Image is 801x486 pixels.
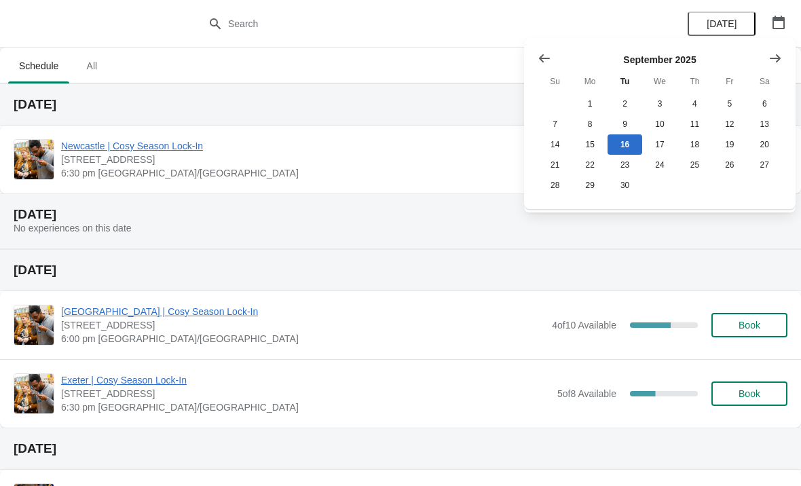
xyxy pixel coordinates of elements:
button: Wednesday September 3 2025 [642,94,677,114]
button: Thursday September 18 2025 [677,134,712,155]
button: Monday September 29 2025 [572,175,607,195]
span: Newcastle | Cosy Season Lock-In [61,139,545,153]
span: Book [739,388,760,399]
button: [DATE] [688,12,756,36]
button: Show next month, October 2025 [763,46,787,71]
button: Book [711,381,787,406]
h2: [DATE] [14,263,787,277]
button: Tuesday September 30 2025 [608,175,642,195]
button: Tuesday September 2 2025 [608,94,642,114]
h2: [DATE] [14,98,787,111]
th: Tuesday [608,69,642,94]
button: Monday September 22 2025 [572,155,607,175]
th: Friday [712,69,747,94]
button: Saturday September 6 2025 [747,94,782,114]
span: 5 of 8 Available [557,388,616,399]
button: Saturday September 27 2025 [747,155,782,175]
span: [GEOGRAPHIC_DATA] | Cosy Season Lock-In [61,305,545,318]
button: Thursday September 4 2025 [677,94,712,114]
button: Thursday September 11 2025 [677,114,712,134]
img: Norwich | Cosy Season Lock-In | 9 Back Of The Inns, Norwich NR2 1PT, UK | 6:00 pm Europe/London [14,305,54,345]
button: Friday September 19 2025 [712,134,747,155]
th: Thursday [677,69,712,94]
button: Sunday September 28 2025 [538,175,572,195]
button: Sunday September 14 2025 [538,134,572,155]
button: Today Tuesday September 16 2025 [608,134,642,155]
span: Exeter | Cosy Season Lock-In [61,373,551,387]
button: Sunday September 21 2025 [538,155,572,175]
button: Monday September 8 2025 [572,114,607,134]
img: Newcastle | Cosy Season Lock-In | 123 Grainger Street, Newcastle upon Tyne NE1 5AE, UK | 6:30 pm ... [14,140,54,179]
button: Saturday September 20 2025 [747,134,782,155]
span: Schedule [8,54,69,78]
th: Saturday [747,69,782,94]
span: 6:00 pm [GEOGRAPHIC_DATA]/[GEOGRAPHIC_DATA] [61,332,545,345]
button: Tuesday September 9 2025 [608,114,642,134]
span: [DATE] [707,18,737,29]
span: [STREET_ADDRESS] [61,153,545,166]
button: Sunday September 7 2025 [538,114,572,134]
span: [STREET_ADDRESS] [61,318,545,332]
img: Exeter | Cosy Season Lock-In | 46 High Street, Exeter EX4 3DJ, UK | 6:30 pm Europe/London [14,374,54,413]
button: Friday September 26 2025 [712,155,747,175]
span: No experiences on this date [14,223,132,233]
button: Saturday September 13 2025 [747,114,782,134]
span: 6:30 pm [GEOGRAPHIC_DATA]/[GEOGRAPHIC_DATA] [61,166,545,180]
th: Monday [572,69,607,94]
button: Thursday September 25 2025 [677,155,712,175]
button: Tuesday September 23 2025 [608,155,642,175]
th: Wednesday [642,69,677,94]
button: Wednesday September 17 2025 [642,134,677,155]
button: Monday September 15 2025 [572,134,607,155]
th: Sunday [538,69,572,94]
h2: [DATE] [14,208,787,221]
button: Book [711,313,787,337]
button: Wednesday September 10 2025 [642,114,677,134]
h2: [DATE] [14,442,787,455]
button: Friday September 5 2025 [712,94,747,114]
button: Friday September 12 2025 [712,114,747,134]
span: 6:30 pm [GEOGRAPHIC_DATA]/[GEOGRAPHIC_DATA] [61,400,551,414]
input: Search [227,12,601,36]
span: Book [739,320,760,331]
span: All [75,54,109,78]
button: Monday September 1 2025 [572,94,607,114]
span: 4 of 10 Available [552,320,616,331]
button: Show previous month, August 2025 [532,46,557,71]
button: Wednesday September 24 2025 [642,155,677,175]
span: [STREET_ADDRESS] [61,387,551,400]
